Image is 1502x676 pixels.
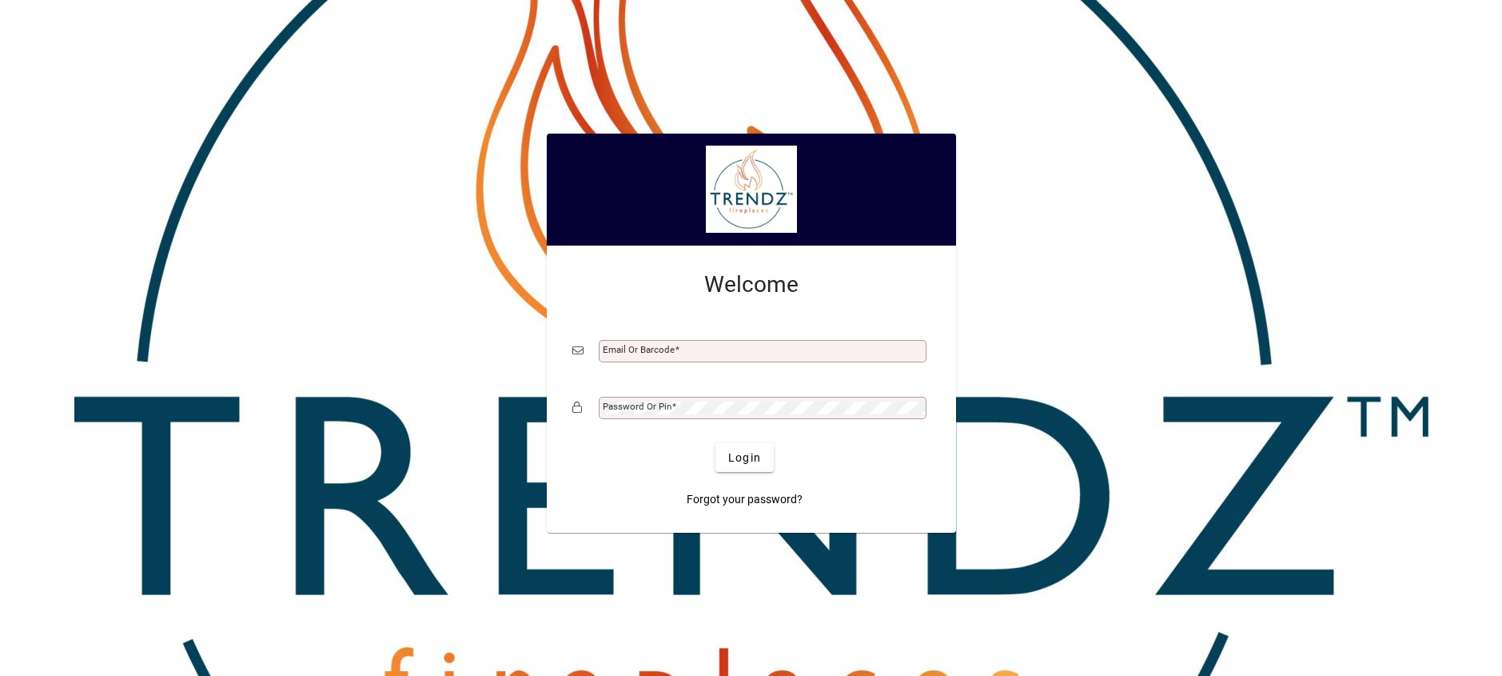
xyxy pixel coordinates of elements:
span: Forgot your password? [687,491,803,508]
mat-label: Email or Barcode [603,344,675,355]
button: Login [715,443,774,472]
h2: Welcome [572,271,930,298]
mat-label: Password or Pin [603,401,671,412]
a: Forgot your password? [680,485,809,514]
span: Login [728,450,761,466]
